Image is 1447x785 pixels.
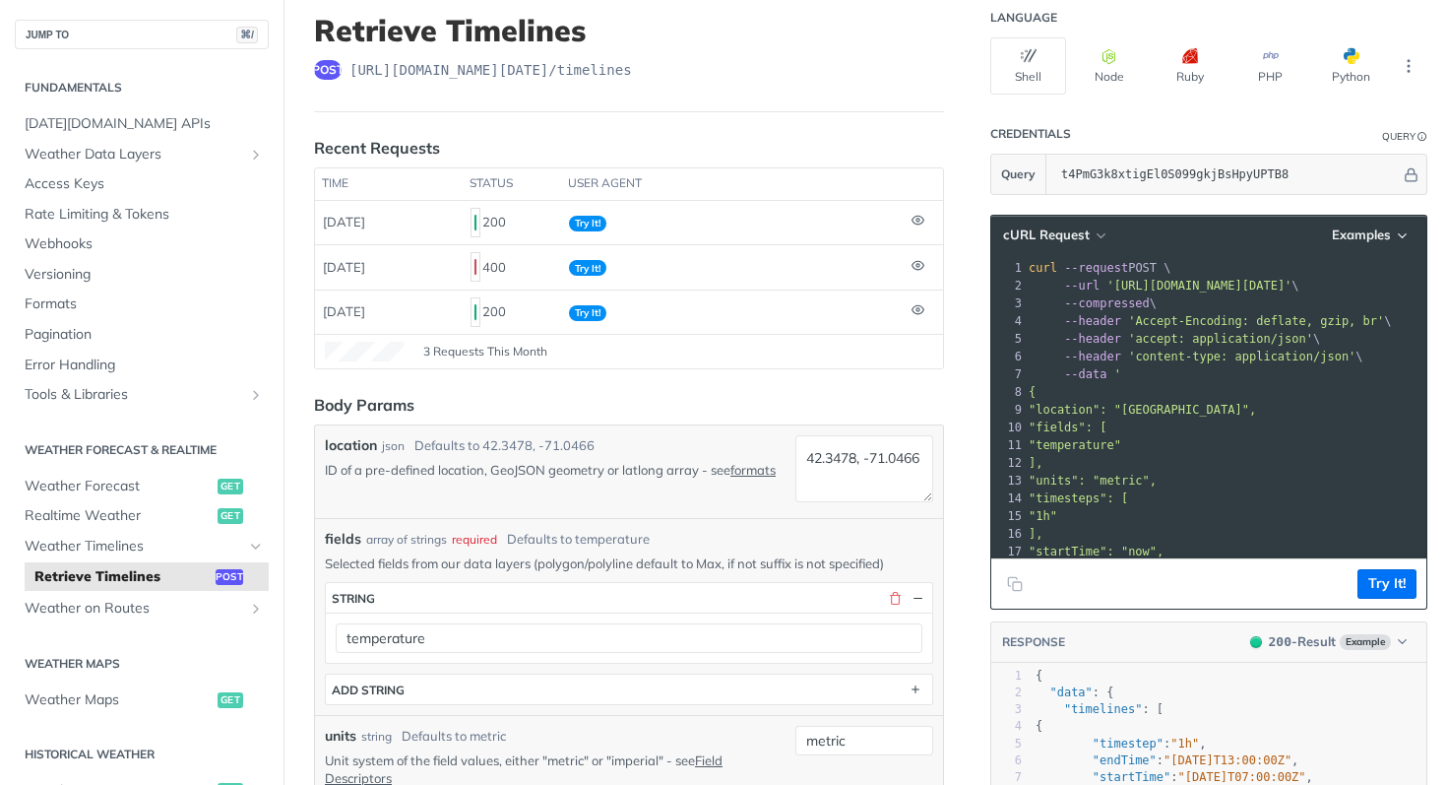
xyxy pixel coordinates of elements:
[218,508,243,524] span: get
[315,168,463,200] th: time
[15,109,269,139] a: [DATE][DOMAIN_NAME] APIs
[474,215,476,230] span: 200
[1152,37,1227,95] button: Ruby
[1114,367,1121,381] span: '
[1051,155,1401,194] input: apikey
[996,226,1111,245] button: cURL Request
[1029,491,1128,505] span: "timesteps": [
[25,205,264,225] span: Rate Limiting & Tokens
[1382,129,1416,144] div: Query
[314,13,944,48] h1: Retrieve Timelines
[248,387,264,403] button: Show subpages for Tools & Libraries
[323,214,365,229] span: [DATE]
[1029,474,1157,488] span: "units": "metric",
[1071,37,1147,95] button: Node
[1401,164,1421,184] button: Hide
[795,435,933,502] textarea: 42.3478, -71.0466
[1064,350,1121,363] span: --header
[569,216,606,231] span: Try It!
[15,140,269,169] a: Weather Data LayersShow subpages for Weather Data Layers
[25,385,243,405] span: Tools & Libraries
[15,655,269,673] h2: Weather Maps
[1001,569,1029,599] button: Copy to clipboard
[248,539,264,555] button: Hide subpages for Weather Timelines
[1029,261,1171,275] span: POST \
[1394,51,1423,81] button: More Languages
[1064,332,1121,346] span: --header
[423,343,547,360] span: 3 Requests This Month
[248,601,264,617] button: Show subpages for Weather on Routes
[991,259,1025,277] div: 1
[15,79,269,97] h2: Fundamentals
[1029,403,1256,417] span: "location": "[GEOGRAPHIC_DATA]",
[15,594,269,623] a: Weather on RoutesShow subpages for Weather on Routes
[991,718,1022,735] div: 4
[991,401,1025,419] div: 9
[1340,634,1391,650] span: Example
[414,436,595,456] div: Defaults to 42.3478, -71.0466
[15,260,269,290] a: Versioning
[561,168,904,200] th: user agent
[991,507,1025,525] div: 15
[1001,165,1036,183] span: Query
[1064,279,1100,293] span: --url
[236,27,258,43] span: ⌘/
[323,303,365,319] span: [DATE]
[1049,686,1092,699] span: "data"
[990,10,1057,26] div: Language
[1325,226,1416,245] button: Examples
[25,174,264,194] span: Access Keys
[1064,261,1128,275] span: --request
[991,472,1025,490] div: 13
[332,683,405,697] div: ADD string
[1001,632,1066,652] button: RESPONSE
[15,746,269,763] h2: Historical Weather
[1128,350,1355,363] span: 'content-type: application/json'
[1357,569,1416,599] button: Try It!
[15,200,269,229] a: Rate Limiting & Tokens
[471,206,553,239] div: 200
[248,147,264,163] button: Show subpages for Weather Data Layers
[1332,227,1391,243] span: Examples
[382,437,405,455] div: json
[1417,132,1427,142] i: Information
[474,304,476,320] span: 200
[1029,438,1121,452] span: "temperature"
[471,295,553,329] div: 200
[1029,385,1036,399] span: {
[991,365,1025,383] div: 7
[15,472,269,501] a: Weather Forecastget
[1036,702,1164,716] span: : [
[1093,753,1157,767] span: "endTime"
[452,531,497,549] div: required
[507,530,650,550] div: Defaults to temperature
[1064,367,1106,381] span: --data
[314,60,342,80] span: post
[1269,632,1336,652] div: - Result
[15,229,269,259] a: Webhooks
[1029,332,1320,346] span: \
[990,126,1071,142] div: Credentials
[314,136,440,160] div: Recent Requests
[15,501,269,531] a: Realtime Weatherget
[326,675,932,704] button: ADD string
[1128,332,1313,346] span: 'accept: application/json'
[991,701,1022,718] div: 3
[1178,770,1306,784] span: "[DATE]T07:00:00Z"
[1029,421,1106,434] span: "fields": [
[349,60,632,80] span: https://api.tomorrow.io/v4/timelines
[25,294,264,314] span: Formats
[1313,37,1389,95] button: Python
[25,114,264,134] span: [DATE][DOMAIN_NAME] APIs
[991,348,1025,365] div: 6
[1036,719,1042,733] span: {
[1232,37,1308,95] button: PHP
[909,589,926,607] button: Hide
[1029,509,1057,523] span: "1h"
[1036,669,1042,683] span: {
[991,525,1025,543] div: 16
[1250,636,1262,648] span: 200
[1093,770,1170,784] span: "startTime"
[1029,296,1157,310] span: \
[730,462,776,478] a: formats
